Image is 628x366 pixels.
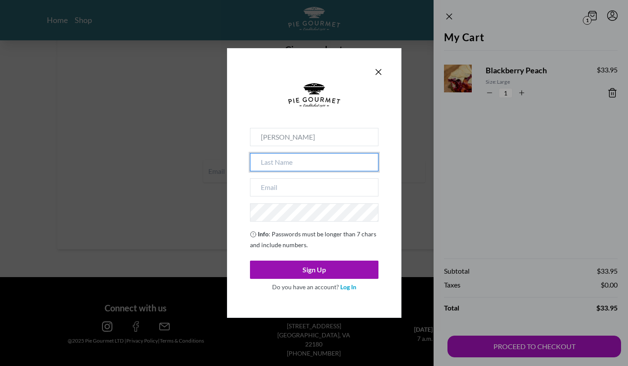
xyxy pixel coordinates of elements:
input: First Name [250,128,378,146]
button: Close panel [373,67,384,77]
button: Sign Up [250,261,378,279]
a: Log In [340,283,356,291]
input: Last Name [250,153,378,171]
strong: Info [258,230,269,238]
input: Email [250,178,378,196]
span: : Passwords must be longer than 7 chars and include numbers. [250,230,376,248]
span: Do you have an account? [272,283,339,291]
